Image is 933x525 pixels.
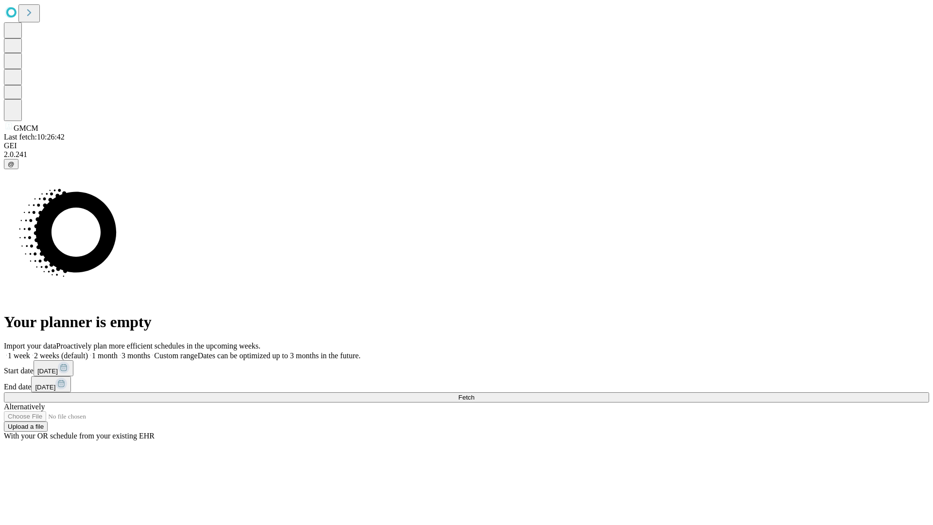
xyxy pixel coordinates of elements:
[4,392,929,402] button: Fetch
[4,376,929,392] div: End date
[37,367,58,375] span: [DATE]
[92,351,118,360] span: 1 month
[4,313,929,331] h1: Your planner is empty
[31,376,71,392] button: [DATE]
[121,351,150,360] span: 3 months
[458,394,474,401] span: Fetch
[14,124,38,132] span: GMCM
[4,421,48,432] button: Upload a file
[4,150,929,159] div: 2.0.241
[4,360,929,376] div: Start date
[4,159,18,169] button: @
[4,133,65,141] span: Last fetch: 10:26:42
[4,402,45,411] span: Alternatively
[34,351,88,360] span: 2 weeks (default)
[34,360,73,376] button: [DATE]
[4,432,155,440] span: With your OR schedule from your existing EHR
[8,160,15,168] span: @
[8,351,30,360] span: 1 week
[198,351,361,360] span: Dates can be optimized up to 3 months in the future.
[154,351,197,360] span: Custom range
[56,342,260,350] span: Proactively plan more efficient schedules in the upcoming weeks.
[4,141,929,150] div: GEI
[35,384,55,391] span: [DATE]
[4,342,56,350] span: Import your data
